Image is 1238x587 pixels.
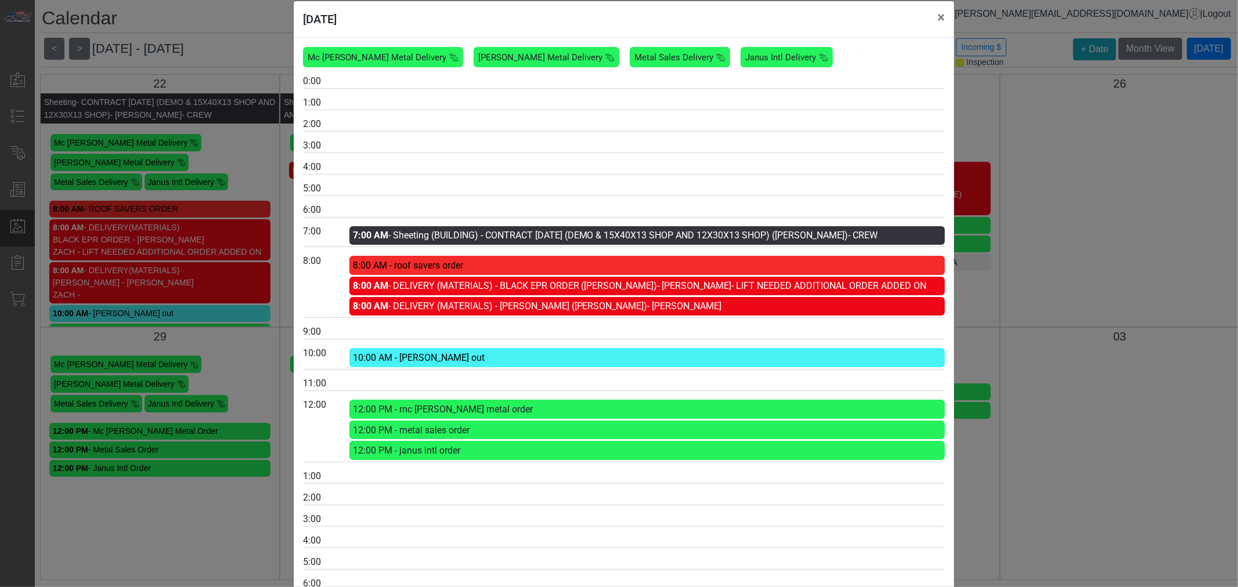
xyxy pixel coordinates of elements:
a: 8:00 AM- DELIVERY (MATERIALS) - BLACK EPR ORDER ([PERSON_NAME])- [PERSON_NAME]- LIFT NEEDED ADDIT... [353,280,927,291]
span: - [PERSON_NAME] [648,300,722,311]
strong: 7:00 AM [353,230,388,241]
span: 12:00 PM - metal sales order [353,424,470,435]
button: Close [928,1,954,34]
span: - LIFT NEEDED ADDITIONAL ORDER ADDED ON [732,280,927,291]
a: 7:00 AM- Sheeting (BUILDING) - CONTRACT [DATE] (DEMO & 15X40X13 SHOP AND 12X30X13 SHOP) ([PERSON_... [353,230,878,241]
div: 9:00 [303,325,349,339]
div: 11:00 [303,376,349,390]
div: 4:00 [303,160,349,174]
div: 8:00 [303,254,349,268]
div: 0:00 [303,74,349,88]
span: 12:00 PM - mc [PERSON_NAME] metal order [353,404,533,415]
div: 4:00 [303,534,349,548]
div: 2:00 [303,491,349,505]
strong: 8:00 AM [353,300,388,311]
div: 7:00 [303,224,349,238]
span: Mc [PERSON_NAME] Metal Delivery [308,52,446,63]
div: 3:00 [303,139,349,153]
div: 5:00 [303,555,349,569]
span: - CREW [849,230,878,241]
span: Janus Intl Delivery [745,52,816,63]
span: - [PERSON_NAME] [658,280,732,291]
div: 12:00 [303,398,349,412]
span: 8:00 AM - roof savers order [353,260,463,271]
div: 10:00 [303,346,349,360]
div: 5:00 [303,182,349,195]
div: 3:00 [303,512,349,526]
div: 1:00 [303,96,349,110]
div: 2:00 [303,117,349,131]
strong: 8:00 AM [353,280,388,291]
div: 1:00 [303,469,349,483]
span: Metal Sales Delivery [634,52,713,63]
a: 8:00 AM- DELIVERY (MATERIALS) - [PERSON_NAME] ([PERSON_NAME])- [PERSON_NAME] [353,300,722,311]
div: 6:00 [303,203,349,217]
span: [PERSON_NAME] Metal Delivery [478,52,602,63]
span: 10:00 AM - [PERSON_NAME] out [353,352,485,363]
span: 12:00 PM - janus intl order [353,445,460,456]
h5: [DATE] [303,10,337,28]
